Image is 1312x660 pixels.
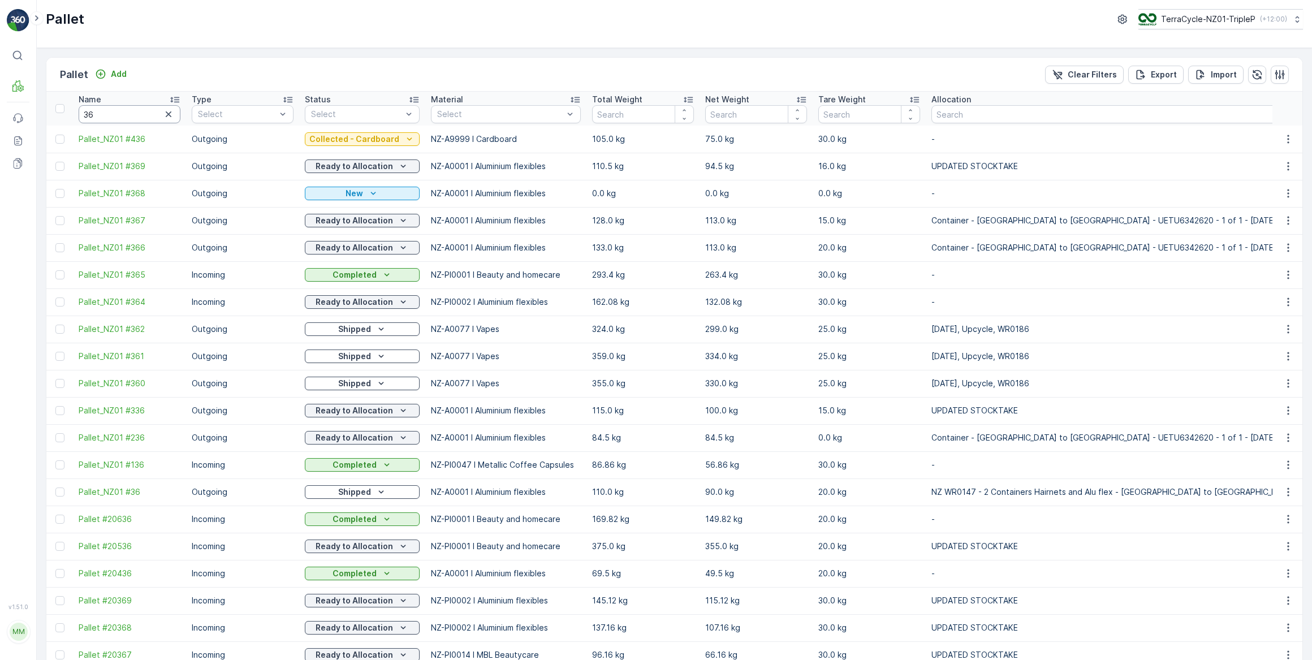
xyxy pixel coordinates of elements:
[431,541,581,552] p: NZ-PI0001 I Beauty and homecare
[431,242,581,253] p: NZ-A0001 I Aluminium flexibles
[316,405,393,416] p: Ready to Allocation
[431,568,581,579] p: NZ-A0001 I Aluminium flexibles
[431,296,581,308] p: NZ-PI0002 I Aluminium flexibles
[1188,66,1244,84] button: Import
[705,351,807,362] p: 334.0 kg
[79,269,180,281] a: Pallet_NZ01 #365
[10,223,59,232] span: Net Weight :
[79,595,180,606] a: Pallet #20369
[592,595,694,606] p: 145.12 kg
[431,133,581,145] p: NZ-A9999 I Cardboard
[305,187,420,200] button: New
[79,188,180,199] a: Pallet_NZ01 #368
[55,352,64,361] div: Toggle Row Selected
[705,133,807,145] p: 75.0 kg
[55,650,64,659] div: Toggle Row Selected
[705,105,807,123] input: Search
[305,431,420,445] button: Ready to Allocation
[705,296,807,308] p: 132.08 kg
[305,322,420,336] button: Shipped
[79,378,180,389] span: Pallet_NZ01 #360
[1138,9,1303,29] button: TerraCycle-NZ01-TripleP(+12:00)
[316,595,393,606] p: Ready to Allocation
[305,350,420,363] button: Shipped
[818,432,920,443] p: 0.0 kg
[55,216,64,225] div: Toggle Row Selected
[333,269,377,281] p: Completed
[431,514,581,525] p: NZ-PI0001 I Beauty and homecare
[1045,66,1124,84] button: Clear Filters
[305,268,420,282] button: Completed
[10,186,37,195] span: Name :
[592,105,694,123] input: Search
[7,612,29,651] button: MM
[431,161,581,172] p: NZ-A0001 I Aluminium flexibles
[818,269,920,281] p: 30.0 kg
[1161,14,1255,25] p: TerraCycle-NZ01-TripleP
[431,188,581,199] p: NZ-A0001 I Aluminium flexibles
[7,9,29,32] img: logo
[79,323,180,335] span: Pallet_NZ01 #362
[79,215,180,226] a: Pallet_NZ01 #367
[592,568,694,579] p: 69.5 kg
[192,351,294,362] p: Outgoing
[55,542,64,551] div: Toggle Row Selected
[705,405,807,416] p: 100.0 kg
[305,214,420,227] button: Ready to Allocation
[79,432,180,443] span: Pallet_NZ01 #236
[79,405,180,416] span: Pallet_NZ01 #336
[55,488,64,497] div: Toggle Row Selected
[192,188,294,199] p: Outgoing
[705,188,807,199] p: 0.0 kg
[55,569,64,578] div: Toggle Row Selected
[705,514,807,525] p: 149.82 kg
[79,486,180,498] span: Pallet_NZ01 #36
[431,405,581,416] p: NZ-A0001 I Aluminium flexibles
[316,242,393,253] p: Ready to Allocation
[592,215,694,226] p: 128.0 kg
[79,161,180,172] a: Pallet_NZ01 #369
[592,622,694,633] p: 137.16 kg
[818,323,920,335] p: 25.0 kg
[818,405,920,416] p: 15.0 kg
[431,351,581,362] p: NZ-A0077 I Vapes
[79,459,180,471] span: Pallet_NZ01 #136
[55,515,64,524] div: Toggle Row Selected
[311,109,402,120] p: Select
[592,242,694,253] p: 133.0 kg
[79,541,180,552] a: Pallet #20536
[1151,69,1177,80] p: Export
[316,622,393,633] p: Ready to Allocation
[192,215,294,226] p: Outgoing
[55,379,64,388] div: Toggle Row Selected
[10,279,48,288] span: Material :
[818,622,920,633] p: 30.0 kg
[79,242,180,253] a: Pallet_NZ01 #366
[705,323,807,335] p: 299.0 kg
[592,541,694,552] p: 375.0 kg
[305,241,420,254] button: Ready to Allocation
[79,351,180,362] a: Pallet_NZ01 #361
[55,297,64,307] div: Toggle Row Selected
[55,135,64,144] div: Toggle Row Selected
[192,161,294,172] p: Outgoing
[305,132,420,146] button: Collected - Cardboard
[818,514,920,525] p: 20.0 kg
[705,486,807,498] p: 90.0 kg
[60,260,77,270] span: Bale
[79,514,180,525] a: Pallet #20636
[55,623,64,632] div: Toggle Row Selected
[437,109,563,120] p: Select
[431,595,581,606] p: NZ-PI0002 I Aluminium flexibles
[192,568,294,579] p: Incoming
[305,404,420,417] button: Ready to Allocation
[705,622,807,633] p: 107.16 kg
[705,459,807,471] p: 56.86 kg
[192,242,294,253] p: Outgoing
[192,486,294,498] p: Outgoing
